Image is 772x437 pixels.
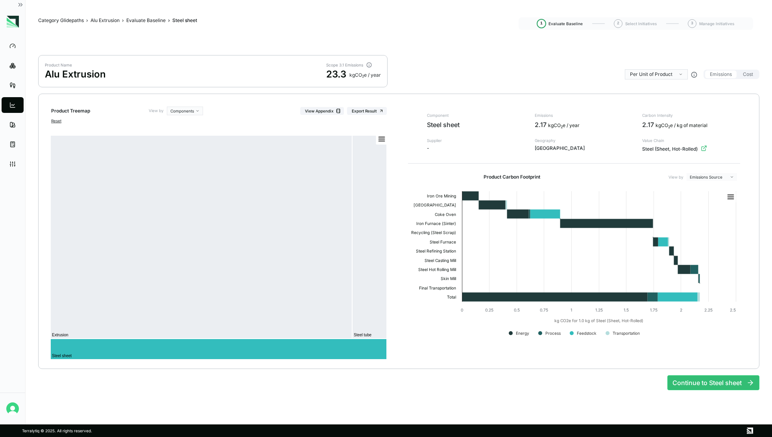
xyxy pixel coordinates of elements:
text: Steel Furnace [430,240,456,244]
text: 1 [571,308,573,312]
text: 1.5 [624,308,629,312]
h2: Product Carbon Footprint [484,174,540,180]
button: Open user button [3,399,22,418]
text: 0.5 [514,308,520,312]
span: › [86,17,88,24]
text: 0.75 [540,308,549,312]
div: Scope 3.1 Emissions [326,63,365,67]
span: 2 [617,21,619,26]
text: Transportation [613,331,640,336]
text: Total [447,295,456,299]
div: 23.3 [326,68,346,81]
span: 3 [691,21,693,26]
text: Steel tube [354,333,371,337]
div: 2.17 [535,120,633,129]
label: View by [669,175,683,179]
text: Skin Mill [441,276,456,281]
text: Recycling (Steel Scrap) [411,230,456,235]
a: Category Glidepaths [38,17,84,24]
span: Steel sheet [172,17,197,24]
span: kg CO e / year [548,122,580,128]
text: Iron Ore Mining [427,194,456,199]
button: Export Result [347,107,387,115]
button: 1Evaluate Baseline [537,17,583,31]
span: Steel sheet [427,120,525,129]
sub: 2 [668,125,670,129]
div: 2.17 [642,120,740,129]
label: View by [149,107,164,115]
text: Steel Casting Mill [425,258,456,263]
span: 1 [540,21,543,26]
span: Carbon Intensity [642,113,740,118]
text: Steel sheet [52,354,72,358]
button: Emissions Source [687,173,737,181]
text: Iron Furnace (Sinter) [416,221,456,226]
text: 1.25 [595,308,603,312]
button: Emissions [705,70,737,78]
button: Reset [51,118,61,123]
span: - [427,145,525,151]
text: Coke Oven [435,212,456,217]
text: 1.75 [650,308,657,312]
div: Alu Extrusion [45,68,106,81]
text: kg CO2e for 1.0 kg of Steel (Sheet, Hot-Rolled) [554,318,643,323]
text: [GEOGRAPHIC_DATA] [414,203,456,207]
text: 0 [461,308,463,312]
button: View Appendix [300,107,344,115]
button: Per Unit of Product [625,69,688,79]
text: Feedstock [577,331,597,336]
text: 0.25 [485,308,493,312]
text: Process [545,331,561,336]
span: Component [427,113,525,118]
img: Logo [7,16,19,28]
text: Steel Hot Rolling Mill [418,267,456,272]
button: 3Manage Initiatives [688,17,734,31]
div: Product Name [45,63,106,67]
span: Select Initiatives [625,21,657,26]
text: Steel Refining Station [416,249,456,254]
span: Manage Initiatives [699,21,734,26]
text: Extrusion [52,333,68,337]
text: Final Transportation [419,286,456,291]
span: › [168,17,170,24]
span: Supplier [427,138,525,143]
a: Evaluate Baseline [126,17,166,24]
div: Steel (Sheet, Hot-Rolled) [642,145,740,153]
text: Energy [516,331,529,336]
div: kgCO e / kg of material [656,122,707,129]
div: Product Treemap [51,108,102,114]
button: 2Select Initiatives [614,17,657,31]
span: Evaluate Baseline [549,21,583,26]
div: kg CO e / year [349,72,381,78]
span: › [122,17,124,24]
img: Nitin Shetty [6,402,19,415]
button: Components [167,107,203,115]
span: Emissions [535,113,633,118]
span: [GEOGRAPHIC_DATA] [535,145,633,151]
span: Value Chain [642,138,740,143]
text: 2.25 [704,308,713,312]
button: Cost [738,70,758,78]
a: Alu Extrusion [90,17,120,24]
sub: 2 [561,125,563,129]
button: Continue to Steel sheet [667,375,759,390]
span: Geography [535,138,633,143]
sub: 2 [362,74,364,78]
text: 2 [680,308,682,312]
text: 2.5 [730,308,736,312]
